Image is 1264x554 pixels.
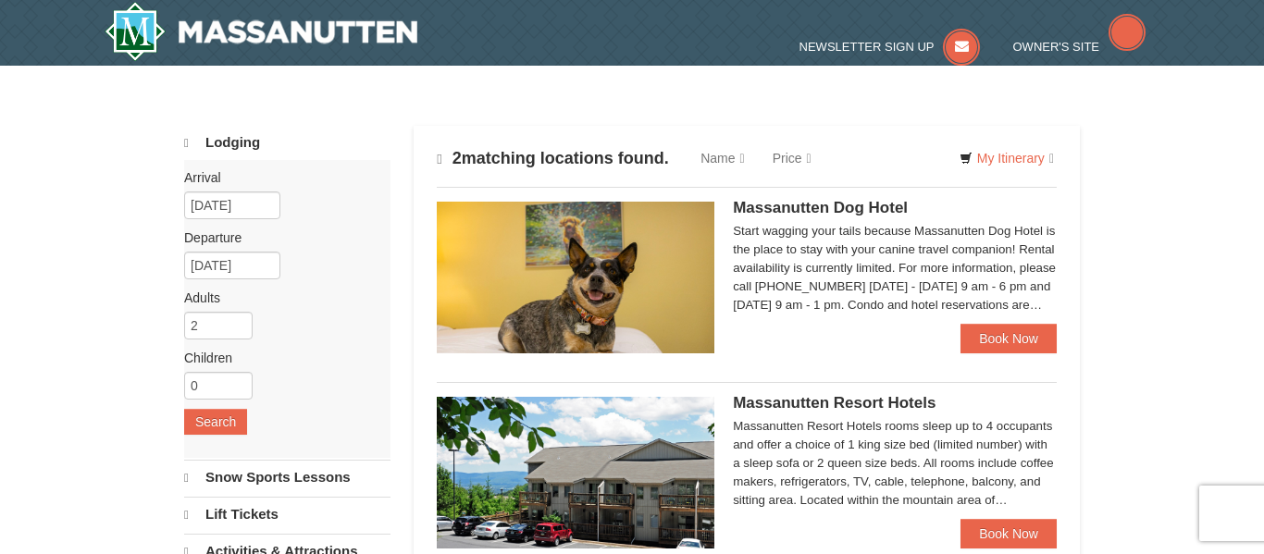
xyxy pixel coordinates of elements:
span: Newsletter Sign Up [799,40,935,54]
label: Children [184,349,377,367]
a: Name [687,140,758,177]
a: My Itinerary [948,144,1066,172]
a: Lodging [184,126,390,160]
label: Arrival [184,168,377,187]
a: Snow Sports Lessons [184,460,390,495]
a: Owner's Site [1013,40,1146,54]
button: Search [184,409,247,435]
div: Start wagging your tails because Massanutten Dog Hotel is the place to stay with your canine trav... [733,222,1057,314]
a: Price [759,140,825,177]
a: Book Now [960,324,1057,353]
img: 27428181-5-81c892a3.jpg [437,202,714,353]
label: Departure [184,228,377,247]
img: Massanutten Resort Logo [105,2,417,61]
a: Newsletter Sign Up [799,40,981,54]
label: Adults [184,289,377,307]
span: Massanutten Resort Hotels [733,394,936,412]
span: Owner's Site [1013,40,1100,54]
img: 19219026-1-e3b4ac8e.jpg [437,397,714,548]
a: Book Now [960,519,1057,548]
a: Massanutten Resort [105,2,417,61]
a: Lift Tickets [184,497,390,532]
div: Massanutten Resort Hotels rooms sleep up to 4 occupants and offer a choice of 1 king size bed (li... [733,417,1057,510]
span: Massanutten Dog Hotel [733,199,908,216]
